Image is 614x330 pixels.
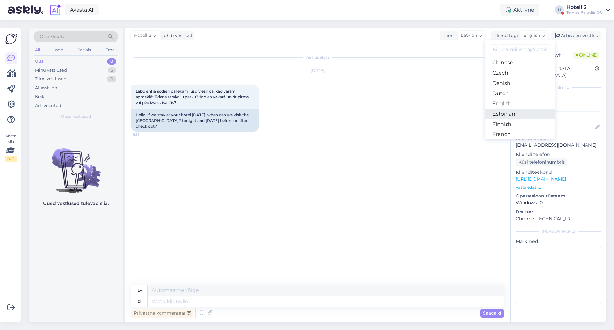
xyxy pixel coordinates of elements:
p: Windows 10 [516,199,601,206]
div: Tiimi vestlused [35,76,67,82]
div: Vestlus algas [131,54,504,60]
span: Hotell 2 [134,32,151,39]
div: 2 [108,67,116,74]
img: Askly Logo [5,33,17,45]
div: Vaata siia [5,133,17,162]
div: Hotell 2 [566,5,603,10]
p: Brauser [516,209,601,215]
span: Saada [483,310,501,316]
div: Arhiveeritud [35,102,61,109]
div: [GEOGRAPHIC_DATA], [GEOGRAPHIC_DATA] [518,65,595,79]
div: en [138,296,143,307]
p: Uued vestlused tulevad siia. [43,200,109,207]
p: Klienditeekond [516,169,601,176]
span: English [523,32,540,39]
div: Arhiveeri vestlus [551,31,601,40]
span: Otsi kliente [40,33,65,40]
div: lv [138,285,142,296]
div: [DATE] [131,68,504,74]
div: 0 [107,58,116,65]
a: Hotell 2Tervise Paradiis OÜ [566,5,610,15]
div: Hello! if we stay at your hotel [DATE], when can we visit the [GEOGRAPHIC_DATA]? tonight and [DAT... [131,109,259,132]
span: 8:33 [133,132,157,137]
p: [EMAIL_ADDRESS][DOMAIN_NAME] [516,142,601,149]
a: Estonian [485,109,555,119]
a: French [485,129,555,140]
a: Finnish [485,119,555,129]
p: Märkmed [516,238,601,245]
div: Küsi telefoninumbrit [516,158,567,166]
span: Labdien! ja šodien paliekam jūsu viesnīcā, kad varam apmeklēt ūdens atrakciju parku? šodien vakar... [136,89,250,105]
span: Latvian [461,32,477,39]
img: explore-ai [49,3,62,17]
div: [PERSON_NAME] [516,229,601,234]
div: Uus [35,58,43,65]
a: Czech [485,68,555,78]
input: Lisa nimi [516,124,594,131]
p: Kliendi telefon [516,151,601,158]
a: Danish [485,78,555,88]
div: Minu vestlused [35,67,67,74]
div: H [555,5,564,14]
span: Online [573,52,599,59]
div: Web [53,46,65,54]
div: Aktiivne [500,4,539,16]
p: Kliendi email [516,135,601,142]
div: Email [104,46,118,54]
div: 0 / 3 [5,156,17,162]
div: Tervise Paradiis OÜ [566,10,603,15]
p: Kliendi nimi [516,114,601,121]
div: Kliendi info [516,85,601,90]
p: Operatsioonisüsteem [516,193,601,199]
div: Klient [440,32,455,39]
a: Avasta AI [65,4,99,15]
div: Kõik [35,93,44,100]
img: No chats [29,137,123,194]
input: Kirjuta, millist tag'i otsid [490,44,550,54]
a: [URL][DOMAIN_NAME] [516,176,566,182]
div: Klienditugi [491,32,518,39]
div: Socials [76,46,92,54]
p: Chrome [TECHNICAL_ID] [516,215,601,222]
div: Privaatne kommentaar [131,309,193,318]
a: English [485,99,555,109]
a: Dutch [485,88,555,99]
div: All [34,46,41,54]
p: Kliendi tag'id [516,94,601,101]
div: juhib vestlust [160,32,193,39]
span: Uued vestlused [61,114,91,119]
div: AI Assistent [35,85,59,91]
input: Lisa tag [516,102,601,112]
a: Chinese [485,58,555,68]
p: Vaata edasi ... [516,184,601,190]
div: 0 [107,76,116,82]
